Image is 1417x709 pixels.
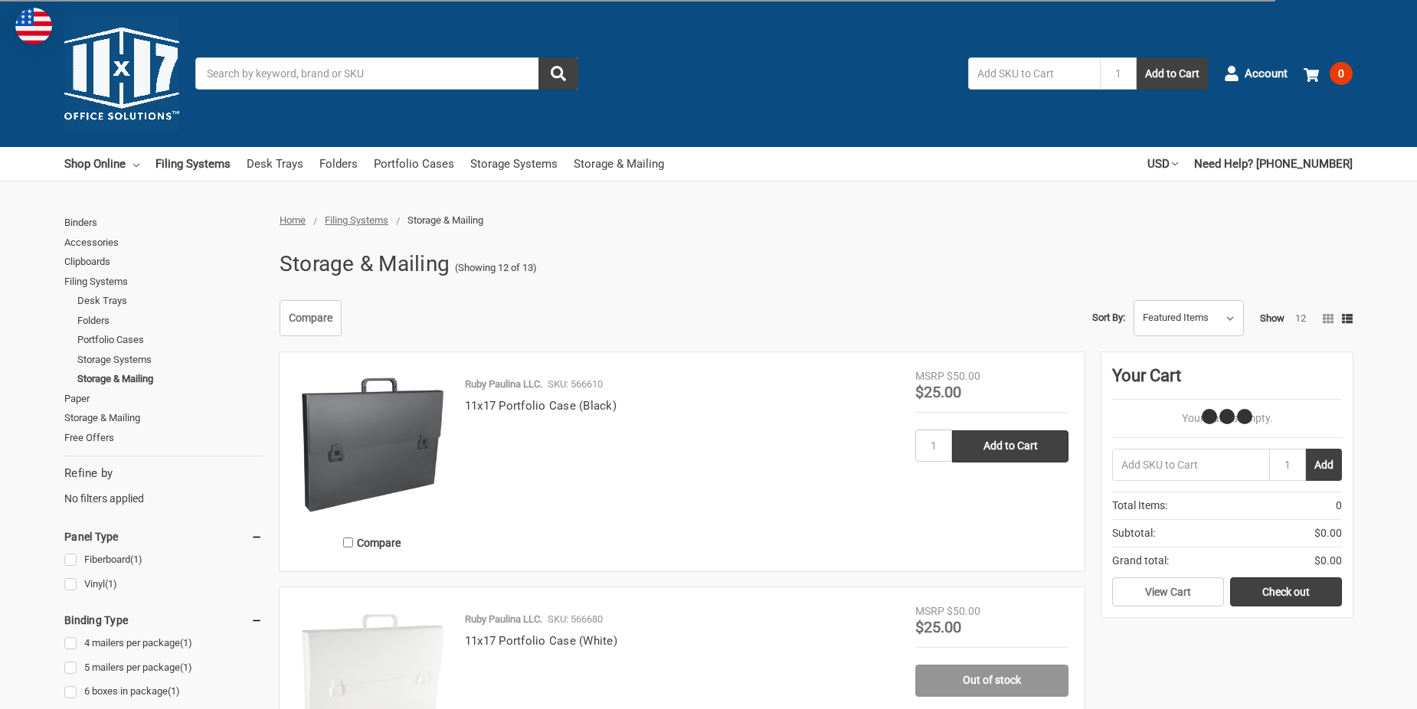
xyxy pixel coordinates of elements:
a: Filing Systems [64,272,263,292]
p: Ruby Paulina LLC. [465,377,542,392]
p: SKU: 566610 [548,377,603,392]
span: Account [1245,65,1288,83]
a: USD [1147,147,1178,181]
input: Compare [343,537,353,547]
a: Free Offers [64,428,263,448]
span: $50.00 [947,370,980,382]
a: Desk Trays [247,147,303,181]
a: Clipboards [64,252,263,272]
a: 11x17 Portfolio Case (Black) [465,399,617,413]
a: Storage & Mailing [574,147,664,181]
a: Filing Systems [325,214,388,226]
p: Your Cart Is Empty. [1112,410,1342,426]
button: Add to Cart [1137,57,1208,90]
span: Subtotal: [1112,525,1155,541]
h5: Refine by [64,465,263,482]
span: Total Items: [1112,498,1167,514]
span: Storage & Mailing [407,214,483,226]
a: Compare [280,300,342,337]
img: duty and tax information for United States [15,8,52,44]
img: 11x17.com [64,16,179,131]
div: MSRP [915,368,944,384]
img: 11x17 Portfolio Case (Black) [296,368,449,521]
label: Compare [296,530,449,555]
a: Home [280,214,306,226]
a: Folders [319,147,358,181]
label: Sort By: [1092,306,1125,329]
a: 0 [1304,54,1353,93]
span: (1) [180,662,192,673]
span: Show [1260,312,1284,324]
span: $0.00 [1314,525,1342,541]
input: Add SKU to Cart [1112,449,1269,481]
a: Vinyl [64,574,263,595]
a: Binders [64,213,263,233]
div: No filters applied [64,465,263,506]
span: 0 [1330,62,1353,85]
a: Folders [77,311,263,331]
a: View Cart [1112,577,1224,606]
a: Need Help? [PHONE_NUMBER] [1194,147,1353,181]
a: 12 [1295,312,1306,324]
a: Out of stock [915,665,1068,697]
a: Accessories [64,233,263,253]
input: Add SKU to Cart [968,57,1100,90]
a: Portfolio Cases [374,147,454,181]
a: Storage Systems [77,350,263,370]
a: 6 boxes in package [64,681,263,702]
span: $25.00 [915,618,961,636]
div: Your Cart [1112,363,1342,400]
p: Ruby Paulina LLC. [465,612,542,627]
a: 5 mailers per package [64,658,263,678]
a: Portfolio Cases [77,330,263,350]
span: $50.00 [947,605,980,617]
div: MSRP [915,603,944,619]
a: Desk Trays [77,291,263,311]
a: Storage Systems [470,147,558,181]
input: Search by keyword, brand or SKU [195,57,578,90]
a: Fiberboard [64,550,263,570]
a: Paper [64,389,263,409]
a: Storage & Mailing [77,369,263,389]
span: 0 [1336,498,1342,514]
span: $0.00 [1314,553,1342,569]
span: (1) [130,554,142,565]
a: Account [1224,54,1288,93]
h1: Storage & Mailing [280,244,450,284]
a: Shop Online [64,147,139,181]
span: Grand total: [1112,553,1169,569]
span: (1) [168,685,180,697]
a: Filing Systems [155,147,231,181]
input: Add to Cart [952,430,1068,462]
a: Check out [1230,577,1342,606]
button: Add [1306,449,1342,481]
p: SKU: 566680 [548,612,603,627]
h5: Panel Type [64,528,263,546]
span: (Showing 12 of 13) [455,260,537,276]
span: (1) [180,637,192,649]
span: $25.00 [915,383,961,401]
a: Storage & Mailing [64,408,263,428]
h5: Binding Type [64,611,263,629]
iframe: Google Customer Reviews [1291,668,1417,709]
a: 11x17 Portfolio Case (White) [465,634,617,648]
span: (1) [105,578,117,590]
a: 4 mailers per package [64,633,263,654]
